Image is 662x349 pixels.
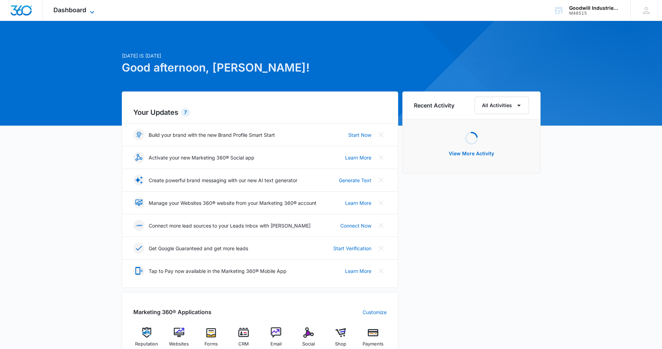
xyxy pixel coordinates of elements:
[149,199,317,207] p: Manage your Websites 360® website from your Marketing 360® account
[375,265,387,276] button: Close
[475,97,529,114] button: All Activities
[133,308,211,316] h2: Marketing 360® Applications
[375,220,387,231] button: Close
[363,309,387,316] a: Customize
[270,341,282,348] span: Email
[149,154,254,161] p: Activate your new Marketing 360® Social app
[339,177,371,184] a: Generate Text
[333,245,371,252] a: Start Verification
[335,341,346,348] span: Shop
[375,197,387,208] button: Close
[53,6,86,14] span: Dashboard
[345,154,371,161] a: Learn More
[204,341,218,348] span: Forms
[348,131,371,139] a: Start Now
[375,174,387,186] button: Close
[149,267,287,275] p: Tap to Pay now available in the Marketing 360® Mobile App
[375,152,387,163] button: Close
[340,222,371,229] a: Connect Now
[375,129,387,140] button: Close
[149,177,297,184] p: Create powerful brand messaging with our new AI text generator
[135,341,158,348] span: Reputation
[238,341,249,348] span: CRM
[169,341,189,348] span: Websites
[345,267,371,275] a: Learn More
[345,199,371,207] a: Learn More
[122,52,398,59] p: [DATE] is [DATE]
[181,108,190,117] div: 7
[133,107,387,118] h2: Your Updates
[569,5,620,11] div: account name
[122,59,398,76] h1: Good afternoon, [PERSON_NAME]!
[442,145,501,162] button: View More Activity
[375,243,387,254] button: Close
[414,101,454,110] h6: Recent Activity
[149,245,248,252] p: Get Google Guaranteed and get more leads
[149,131,275,139] p: Build your brand with the new Brand Profile Smart Start
[363,341,384,348] span: Payments
[149,222,311,229] p: Connect more lead sources to your Leads Inbox with [PERSON_NAME]
[302,341,315,348] span: Social
[569,11,620,16] div: account id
